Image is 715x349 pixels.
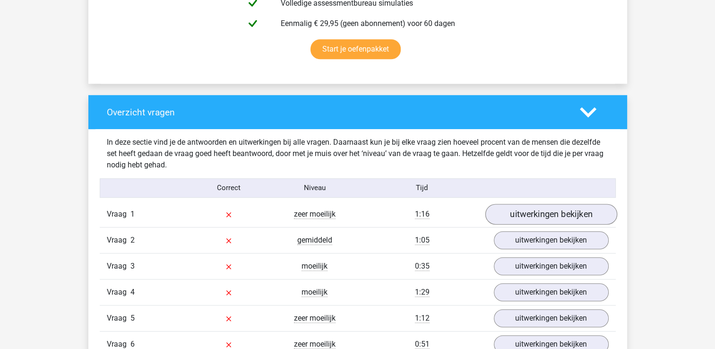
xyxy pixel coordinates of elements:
[415,314,430,323] span: 1:12
[130,236,135,244] span: 2
[130,209,135,218] span: 1
[302,288,327,297] span: moeilijk
[294,209,336,219] span: zeer moeilijk
[107,313,130,324] span: Vraag
[100,137,616,171] div: In deze sectie vind je de antwoorden en uitwerkingen bij alle vragen. Daarnaast kun je bij elke v...
[494,309,609,327] a: uitwerkingen bekijken
[415,209,430,219] span: 1:16
[297,236,332,245] span: gemiddeld
[130,340,135,349] span: 6
[130,314,135,323] span: 5
[415,288,430,297] span: 1:29
[294,340,336,349] span: zeer moeilijk
[357,183,486,193] div: Tijd
[415,340,430,349] span: 0:51
[494,231,609,249] a: uitwerkingen bekijken
[494,257,609,275] a: uitwerkingen bekijken
[130,288,135,297] span: 4
[107,209,130,220] span: Vraag
[130,262,135,270] span: 3
[186,183,272,193] div: Correct
[107,287,130,298] span: Vraag
[485,204,617,225] a: uitwerkingen bekijken
[415,262,430,271] span: 0:35
[415,236,430,245] span: 1:05
[310,39,401,59] a: Start je oefenpakket
[107,235,130,246] span: Vraag
[494,283,609,301] a: uitwerkingen bekijken
[272,183,358,193] div: Niveau
[107,107,566,118] h4: Overzicht vragen
[107,261,130,272] span: Vraag
[302,262,327,271] span: moeilijk
[294,314,336,323] span: zeer moeilijk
